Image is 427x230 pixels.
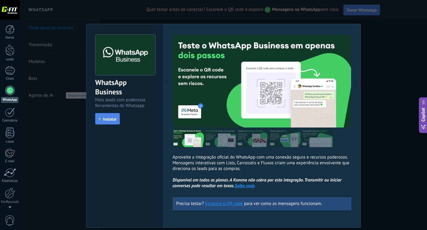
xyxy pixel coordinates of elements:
[95,78,154,97] div: WhatsApp Business
[173,154,351,189] p: Aproveite a integração oficial do WhatsApp com uma conexão segura e recursos poderosos. Mensagens...
[1,36,19,40] div: Painel
[205,201,243,206] a: Escaneie o QR code
[95,35,155,75] img: logo_main.png
[103,117,117,121] span: Instalar
[173,177,341,189] i: Disponível em todos os planos. A Kommo não cobra por esta integração. Transmitir ou iniciar conve...
[1,77,19,81] div: Chats
[420,108,426,121] span: Copilot
[1,119,19,123] div: Calendário
[269,129,301,147] img: tour_image_58a1c38c4dee0ce492f4b60cdcddf18a.png
[173,129,204,147] img: tour_image_af96a8ccf0f3a66e7f08a429c7d28073.png
[1,58,19,61] div: Leads
[235,183,255,189] a: Saiba mais
[1,140,19,144] div: Listas
[95,97,154,109] div: Mais leads com poderosas ferramentas do Whatsapp
[1,200,19,204] div: Configurações
[1,159,19,163] div: E-mail
[1,179,19,183] div: Estatísticas
[95,113,120,124] button: Instalar
[301,129,333,147] img: tour_image_46dcd16e2670e67c1b8e928eefbdcce9.png
[237,129,268,147] img: tour_image_87c31d5c6b42496d4b4f28fbf9d49d2b.png
[244,201,322,206] span: para ver como as mensagens funcionam.
[1,97,18,103] div: WhatsApp
[176,201,204,206] span: Precisa testar?
[205,129,236,147] img: tour_image_6cf6297515b104f916d063e49aae351c.png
